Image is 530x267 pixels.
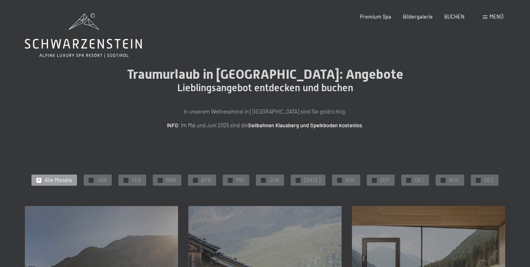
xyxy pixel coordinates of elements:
[407,178,410,182] span: ✓
[97,177,107,184] span: JAN
[132,177,141,184] span: FEB
[236,177,244,184] span: MAI
[90,178,93,182] span: ✓
[99,107,431,116] p: In unserem Wellnesshotel in [GEOGRAPHIC_DATA] sind Sie goldrichtig.
[442,178,445,182] span: ✓
[484,177,494,184] span: DEZ
[201,177,211,184] span: APR
[414,177,424,184] span: OKT
[159,178,162,182] span: ✓
[304,177,320,184] span: [DATE]
[489,13,503,20] span: Menü
[127,66,403,82] span: Traumurlaub in [GEOGRAPHIC_DATA]: Angebote
[403,13,433,20] a: Bildergalerie
[229,178,232,182] span: ✓
[477,178,480,182] span: ✓
[297,178,300,182] span: ✓
[262,178,265,182] span: ✓
[45,177,72,184] span: Alle Monate
[99,121,431,129] p: : Im Mai und Juni 2025 sind die .
[177,82,353,94] span: Lieblingsangebot entdecken und buchen
[167,122,178,129] strong: INFO
[269,177,279,184] span: JUN
[373,178,376,182] span: ✓
[338,178,341,182] span: ✓
[380,177,390,184] span: SEP
[449,177,459,184] span: NOV
[125,178,128,182] span: ✓
[360,13,391,20] a: Premium Spa
[444,13,465,20] a: BUCHEN
[248,122,362,129] strong: Seilbahnen Klausberg und Speikboden kostenlos
[194,178,197,182] span: ✓
[38,178,41,182] span: ✓
[345,177,355,184] span: AUG
[166,177,176,184] span: MAR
